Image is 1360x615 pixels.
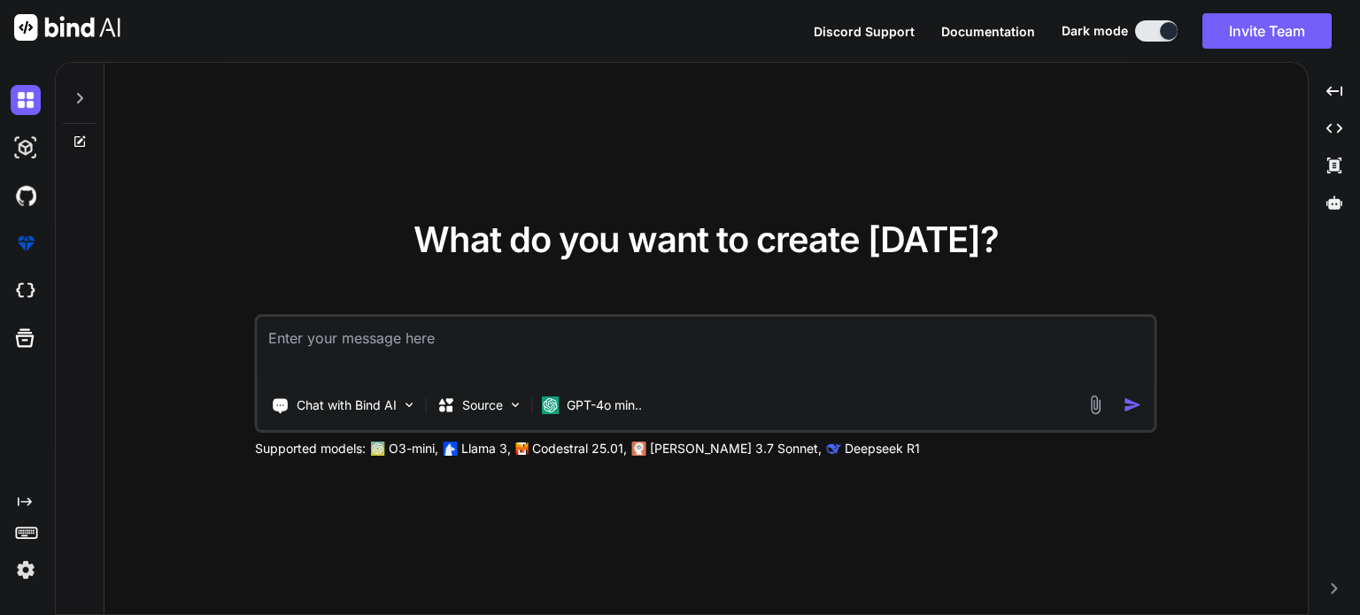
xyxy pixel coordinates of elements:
[542,396,560,414] img: GPT-4o mini
[371,442,385,456] img: GPT-4
[11,555,41,585] img: settings
[297,396,397,414] p: Chat with Bind AI
[389,440,438,457] p: O3-mini,
[1202,13,1332,49] button: Invite Team
[1086,395,1106,415] img: attachment
[11,85,41,115] img: darkChat
[413,218,999,261] span: What do you want to create [DATE]?
[632,442,646,456] img: claude
[508,397,523,412] img: Pick Models
[1062,22,1128,40] span: Dark mode
[827,442,841,456] img: claude
[462,396,503,414] p: Source
[1124,396,1142,414] img: icon
[532,440,627,457] p: Codestral 25.01,
[461,440,511,457] p: Llama 3,
[941,22,1035,41] button: Documentation
[11,133,41,163] img: darkAi-studio
[402,397,417,412] img: Pick Tools
[11,181,41,211] img: githubDark
[14,14,120,41] img: Bind AI
[650,440,822,457] p: [PERSON_NAME] 3.7 Sonnet,
[814,22,915,41] button: Discord Support
[516,442,529,455] img: Mistral-AI
[845,440,920,457] p: Deepseek R1
[11,276,41,306] img: cloudideIcon
[444,442,458,456] img: Llama2
[255,440,366,457] p: Supported models:
[567,396,642,414] p: GPT-4o min..
[814,24,915,39] span: Discord Support
[941,24,1035,39] span: Documentation
[11,228,41,258] img: premium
